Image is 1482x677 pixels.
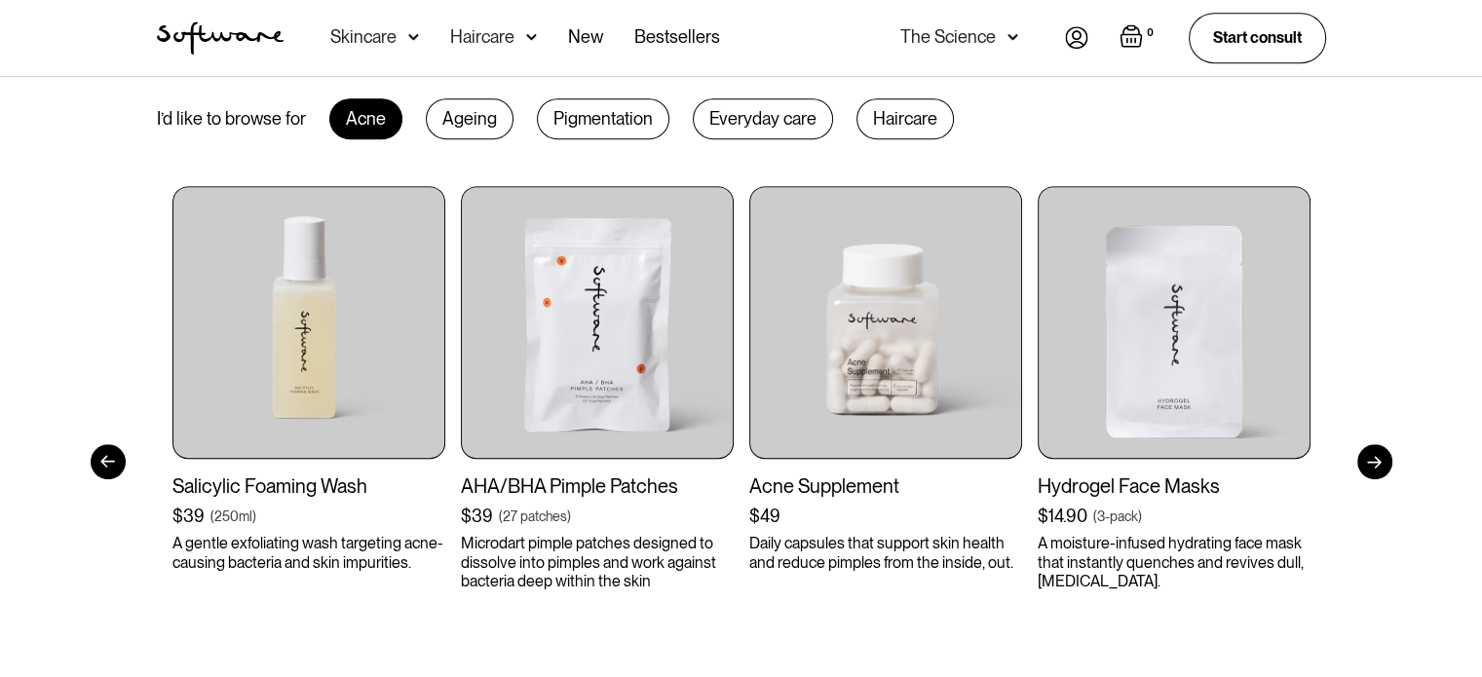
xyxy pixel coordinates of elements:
p: Daily capsules that support skin health and reduce pimples from the inside, out. [749,534,1022,571]
p: A moisture-infused hydrating face mask that instantly quenches and revives dull, [MEDICAL_DATA]. [1038,534,1311,590]
a: home [157,21,284,55]
div: Salicylic Foaming Wash [172,474,445,498]
div: ( [499,507,503,526]
div: AHA/BHA Pimple Patches [461,474,734,498]
img: arrow down [408,27,419,47]
div: 0 [1143,24,1158,42]
div: ( [210,507,214,526]
a: Open empty cart [1120,24,1158,52]
div: $39 [172,506,205,527]
img: arrow down [1007,27,1018,47]
div: Acne [329,98,402,139]
div: Ageing [426,98,513,139]
img: arrow down [526,27,537,47]
p: Microdart pimple patches designed to dissolve into pimples and work against bacteria deep within ... [461,534,734,590]
div: 3-pack [1097,507,1138,526]
div: Haircare [856,98,954,139]
div: Pigmentation [537,98,669,139]
div: ) [567,507,571,526]
div: $49 [749,506,780,527]
div: Haircare [450,27,514,47]
img: Software Logo [157,21,284,55]
a: Start consult [1189,13,1326,62]
p: A gentle exfoliating wash targeting acne-causing bacteria and skin impurities. [172,534,445,571]
div: Skincare [330,27,397,47]
div: 27 patches [503,507,567,526]
div: The Science [900,27,996,47]
div: 250ml [214,507,252,526]
div: $39 [461,506,493,527]
div: ( [1093,507,1097,526]
div: Everyday care [693,98,833,139]
div: ) [252,507,256,526]
div: ) [1138,507,1142,526]
div: Hydrogel Face Masks [1038,474,1311,498]
div: $14.90 [1038,506,1087,527]
div: Acne Supplement [749,474,1022,498]
div: I’d like to browse for [157,108,306,130]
